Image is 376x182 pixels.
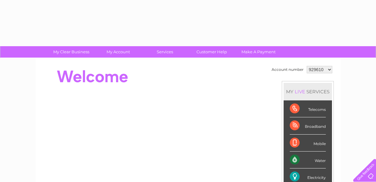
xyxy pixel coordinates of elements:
[186,46,237,58] a: Customer Help
[293,89,306,95] div: LIVE
[93,46,144,58] a: My Account
[233,46,284,58] a: Make A Payment
[139,46,190,58] a: Services
[290,100,326,117] div: Telecoms
[46,46,97,58] a: My Clear Business
[284,83,332,100] div: MY SERVICES
[290,117,326,134] div: Broadband
[270,64,305,75] td: Account number
[290,135,326,152] div: Mobile
[290,152,326,168] div: Water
